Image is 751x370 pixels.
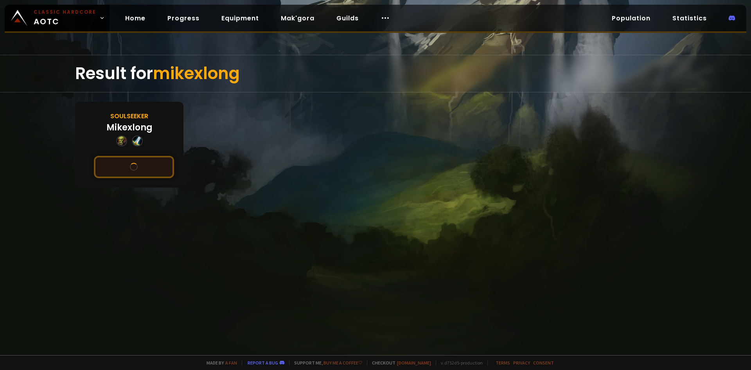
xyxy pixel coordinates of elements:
[153,62,240,85] span: mikexlong
[323,360,362,366] a: Buy me a coffee
[248,360,278,366] a: Report a bug
[289,360,362,366] span: Support me,
[215,10,265,26] a: Equipment
[110,111,148,121] div: Soulseeker
[225,360,237,366] a: a fan
[119,10,152,26] a: Home
[161,10,206,26] a: Progress
[75,55,676,92] div: Result for
[397,360,431,366] a: [DOMAIN_NAME]
[34,9,96,16] small: Classic Hardcore
[202,360,237,366] span: Made by
[94,156,174,178] button: See this character
[106,121,153,134] div: Mikexlong
[367,360,431,366] span: Checkout
[5,5,110,31] a: Classic HardcoreAOTC
[34,9,96,27] span: AOTC
[533,360,554,366] a: Consent
[436,360,483,366] span: v. d752d5 - production
[330,10,365,26] a: Guilds
[275,10,321,26] a: Mak'gora
[666,10,713,26] a: Statistics
[513,360,530,366] a: Privacy
[496,360,510,366] a: Terms
[605,10,657,26] a: Population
